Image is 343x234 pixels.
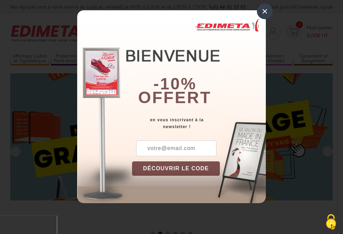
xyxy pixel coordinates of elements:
[322,213,340,231] img: Cookies (fenêtre modale)
[153,75,197,93] b: -10%
[319,211,343,234] button: Cookies (fenêtre modale)
[138,88,212,107] font: offert
[257,3,273,19] div: ×
[136,140,216,156] input: votre@email.com
[132,161,220,176] button: DÉCOUVRIR LE CODE
[132,116,266,130] div: en vous inscrivant à la newsletter !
